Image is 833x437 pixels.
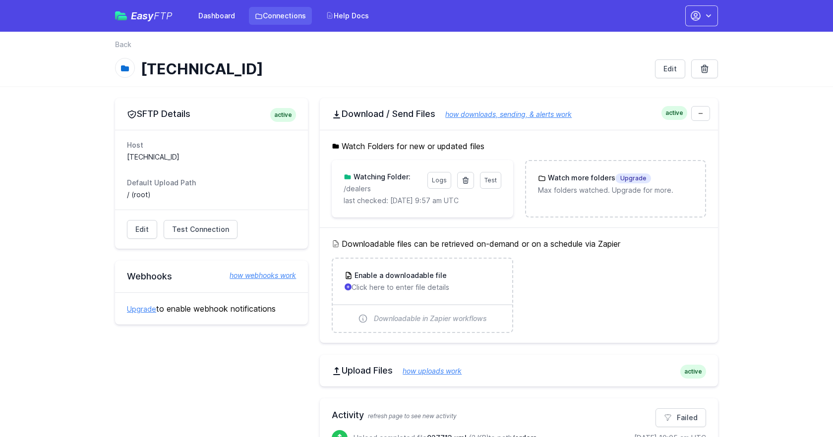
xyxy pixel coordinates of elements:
[127,190,296,200] dd: / (root)
[538,185,693,195] p: Max folders watched. Upgrade for more.
[115,40,718,55] nav: Breadcrumb
[127,178,296,188] dt: Default Upload Path
[127,140,296,150] dt: Host
[172,224,229,234] span: Test Connection
[115,11,173,21] a: EasyFTP
[546,173,651,183] h3: Watch more folders
[344,184,421,194] p: /dealers
[783,387,821,425] iframe: Drift Widget Chat Controller
[615,173,651,183] span: Upgrade
[154,10,173,22] span: FTP
[141,60,647,78] h1: [TECHNICAL_ID]
[127,305,156,313] a: Upgrade
[427,172,451,189] a: Logs
[353,271,447,280] h3: Enable a downloadable file
[435,110,572,118] a: how downloads, sending, & alerts work
[220,271,296,280] a: how webhooks work
[192,7,241,25] a: Dashboard
[164,220,238,239] a: Test Connection
[127,271,296,282] h2: Webhooks
[332,140,706,152] h5: Watch Folders for new or updated files
[127,108,296,120] h2: SFTP Details
[333,259,512,332] a: Enable a downloadable file Click here to enter file details Downloadable in Zapier workflows
[320,7,375,25] a: Help Docs
[655,59,685,78] a: Edit
[115,11,127,20] img: easyftp_logo.png
[131,11,173,21] span: Easy
[480,172,501,189] a: Test
[249,7,312,25] a: Connections
[332,365,706,377] h2: Upload Files
[374,314,487,324] span: Downloadable in Zapier workflows
[368,412,457,420] span: refresh page to see new activity
[661,106,687,120] span: active
[332,238,706,250] h5: Downloadable files can be retrieved on-demand or on a schedule via Zapier
[526,161,705,207] a: Watch more foldersUpgrade Max folders watched. Upgrade for more.
[115,292,308,325] div: to enable webhook notifications
[484,176,497,184] span: Test
[332,408,706,422] h2: Activity
[127,152,296,162] dd: [TECHNICAL_ID]
[655,408,706,427] a: Failed
[352,172,411,182] h3: Watching Folder:
[345,282,500,292] p: Click here to enter file details
[332,108,706,120] h2: Download / Send Files
[680,365,706,379] span: active
[393,367,462,375] a: how uploads work
[127,220,157,239] a: Edit
[344,196,501,206] p: last checked: [DATE] 9:57 am UTC
[270,108,296,122] span: active
[115,40,131,50] a: Back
